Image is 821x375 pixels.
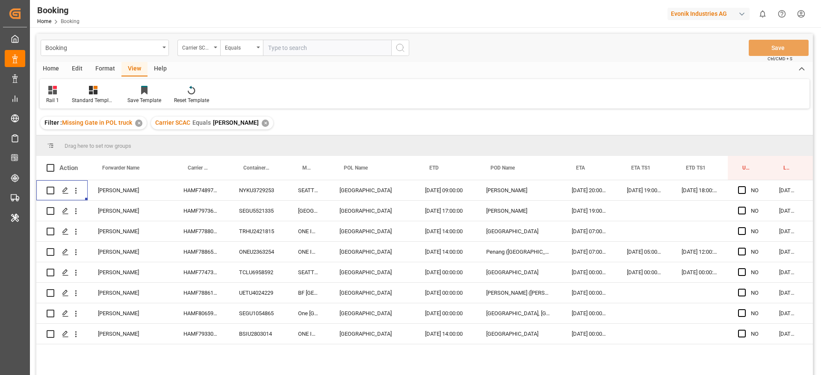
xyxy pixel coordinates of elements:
div: Edit [65,62,89,76]
div: NO [751,222,759,241]
div: BSIU2803014 [229,324,288,344]
div: Home [36,62,65,76]
div: [DATE] 19:00:00 [561,201,617,221]
div: One [GEOGRAPHIC_DATA] [288,303,329,323]
div: View [121,62,148,76]
span: [PERSON_NAME] [213,119,259,126]
div: UETU4024229 [229,283,288,303]
div: [PERSON_NAME] [88,242,173,262]
div: ONE INTEGRITY [288,242,329,262]
span: ETD [429,165,439,171]
span: Update Last Opened By [742,165,751,171]
div: BF [GEOGRAPHIC_DATA] [288,283,329,303]
div: SEATTLE C [288,262,329,282]
div: HAMF80659900 [173,303,229,323]
button: search button [391,40,409,56]
div: NO [751,181,759,200]
div: [DATE] 11:11:04 [769,201,807,221]
div: Booking [37,4,80,17]
div: [DATE] 11:04:52 [769,221,807,241]
div: Rail 1 [46,97,59,104]
div: Evonik Industries AG [667,8,750,20]
div: TCLU6958592 [229,262,288,282]
div: [DATE] 10:33:18 [769,303,807,323]
div: [DATE] 00:00:00 [561,303,617,323]
div: ONEU2363254 [229,242,288,262]
div: [DATE] 16:27:14 [769,324,807,344]
div: [DATE] 07:00:00 [561,221,617,241]
div: [PERSON_NAME] [88,303,173,323]
div: NO [751,304,759,323]
div: [DATE] 19:00:00 [617,180,671,200]
span: Equals [192,119,211,126]
div: Standard Templates [72,97,115,104]
div: [GEOGRAPHIC_DATA] [329,221,415,241]
div: [GEOGRAPHIC_DATA] [329,180,415,200]
div: [GEOGRAPHIC_DATA] [476,324,561,344]
div: [GEOGRAPHIC_DATA] [329,303,415,323]
div: NYKU3729253 [229,180,288,200]
div: [GEOGRAPHIC_DATA] [329,262,415,282]
button: show 0 new notifications [753,4,772,23]
div: [DATE] 00:00:00 [561,283,617,303]
div: NO [751,324,759,344]
span: Filter : [44,119,62,126]
div: SEGU1054865 [229,303,288,323]
div: [PERSON_NAME] ([PERSON_NAME]) [476,283,561,303]
span: Carrier SCAC [155,119,190,126]
div: HAMF79736600 [173,201,229,221]
div: HAMF78865800 [173,242,229,262]
span: POD Name [490,165,515,171]
div: ✕ [135,120,142,127]
span: Drag here to set row groups [65,143,131,149]
div: Carrier SCAC [182,42,211,52]
div: [DATE] 00:00:00 [561,262,617,282]
span: Last Opened Date [783,165,789,171]
span: ETA [576,165,585,171]
div: [GEOGRAPHIC_DATA] [329,242,415,262]
span: ETA TS1 [631,165,650,171]
div: Action [59,164,78,172]
div: [DATE] 07:00:00 [561,242,617,262]
div: [DATE] 05:00:00 [617,242,671,262]
div: NO [751,242,759,262]
div: ONE INTEGRITY [288,324,329,344]
div: [GEOGRAPHIC_DATA] [288,201,329,221]
div: SEGU5521335 [229,201,288,221]
div: TRHU2421815 [229,221,288,241]
button: Evonik Industries AG [667,6,753,22]
span: POL Name [344,165,368,171]
div: [PERSON_NAME] [476,180,561,200]
button: open menu [220,40,263,56]
a: Home [37,18,51,24]
div: ✕ [262,120,269,127]
div: [DATE] 00:00:00 [415,303,476,323]
div: [PERSON_NAME] [476,201,561,221]
span: Container No. [243,165,270,171]
div: [PERSON_NAME] [88,283,173,303]
div: [GEOGRAPHIC_DATA] [329,283,415,303]
div: HAMF79330300 [173,324,229,344]
div: NO [751,201,759,221]
div: [DATE] 00:00:00 [671,262,728,282]
div: Booking [45,42,159,53]
span: Carrier Booking No. [188,165,211,171]
div: SEATTLE C [288,180,329,200]
div: [PERSON_NAME] [88,180,173,200]
div: NO [751,283,759,303]
span: Ctrl/CMD + S [768,56,792,62]
div: [DATE] 09:00:00 [415,180,476,200]
button: open menu [177,40,220,56]
div: HAMF78861400 [173,283,229,303]
button: open menu [41,40,169,56]
div: [DATE] 14:00:00 [415,221,476,241]
div: [GEOGRAPHIC_DATA] [329,201,415,221]
div: [DATE] 20:00:00 [561,180,617,200]
div: [DATE] 12:00:00 [671,242,728,262]
div: [PERSON_NAME] [88,201,173,221]
span: Missing Gate in POL truck [62,119,132,126]
span: Forwarder Name [102,165,139,171]
button: Help Center [772,4,791,23]
div: [DATE] 11:13:34 [769,180,807,200]
div: Format [89,62,121,76]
